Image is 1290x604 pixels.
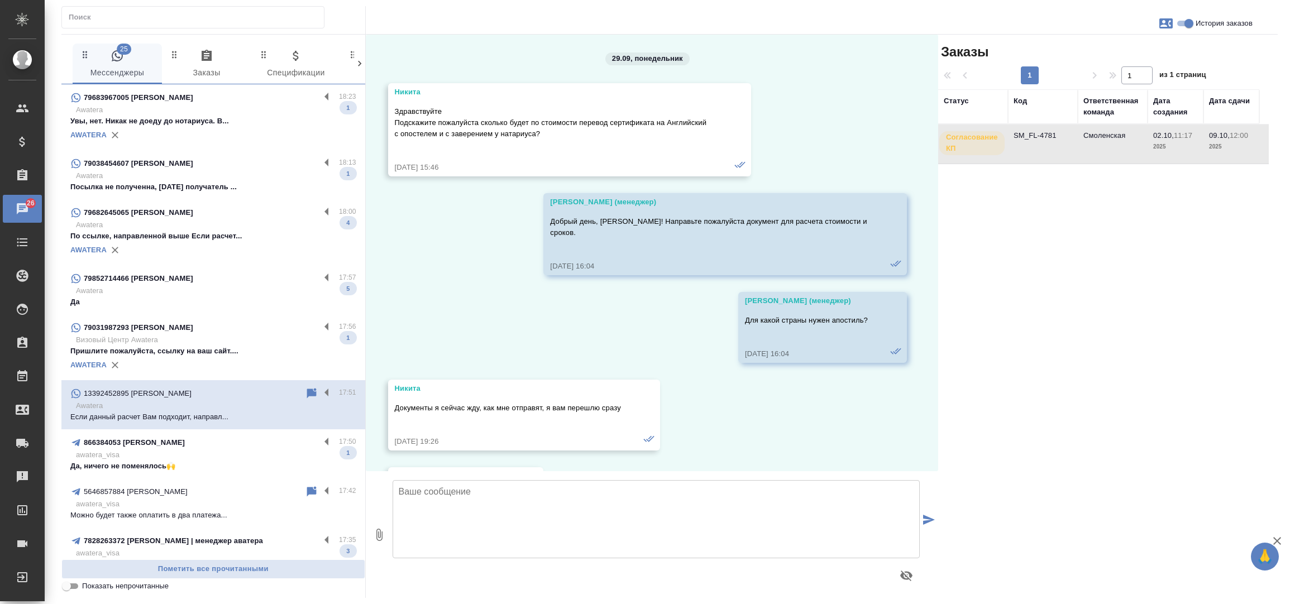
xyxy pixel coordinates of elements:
p: Пришлите пожалуйста, ссылку на ваш сайт.... [70,346,356,357]
p: Для какой страны нужен апостиль? [745,315,868,326]
p: 12:00 [1230,131,1248,140]
span: 26 [20,198,41,209]
p: Если данный расчет Вам подходит, направл... [70,411,356,423]
div: Ответственная команда [1083,95,1142,118]
span: Клиенты [347,49,423,80]
a: 26 [3,195,42,223]
svg: Зажми и перетащи, чтобы поменять порядок вкладок [169,49,180,60]
span: 1 [340,332,356,343]
p: 17:56 [339,321,356,332]
p: давай [70,559,356,570]
a: AWATERA [70,361,107,369]
p: 79682645065 [PERSON_NAME] [84,207,193,218]
div: [DATE] 16:04 [550,261,868,272]
svg: Зажми и перетащи, чтобы поменять порядок вкладок [80,49,90,60]
input: Поиск [69,9,324,25]
p: 13392452895 [PERSON_NAME] [84,388,192,399]
p: 79031987293 [PERSON_NAME] [84,322,193,333]
p: awatera_visa [76,548,356,559]
p: Здравствуйте Подскажите пожалуйста сколько будет по стоимости перевод сертификата на Английский с... [395,106,713,140]
p: 5646857884 [PERSON_NAME] [84,486,188,497]
p: 79038454607 [PERSON_NAME] [84,158,193,169]
p: Визовый Центр Awatera [76,334,356,346]
button: Пометить все прочитанными [61,559,365,579]
p: 02.10, [1153,131,1174,140]
span: 1 [340,447,356,458]
p: 17:35 [339,534,356,545]
div: 7828263372 [PERSON_NAME] | менеджер аватера17:35awatera_visaдавай3 [61,528,365,577]
p: 17:42 [339,485,356,496]
div: Код [1014,95,1027,107]
p: Awatera [76,104,356,116]
p: Согласование КП [946,132,998,154]
button: 🙏 [1251,543,1279,571]
span: Заказы [938,43,988,61]
span: 🙏 [1255,545,1274,568]
div: Пометить непрочитанным [305,485,318,498]
div: 79683967005 [PERSON_NAME]18:23AwateraУвы, нет. Никак не доеду до нотариуса. В...1AWATERA [61,84,365,150]
span: 5 [340,283,356,294]
div: Пометить непрочитанным [305,387,318,400]
span: 25 [117,44,131,55]
button: Заявки [1153,10,1179,37]
p: 18:00 [339,206,356,217]
p: 2025 [1209,141,1254,152]
div: 79682645065 [PERSON_NAME]18:00AwateraПо ссылке, направленной выше Если расчет...4AWATERA [61,199,365,265]
div: [PERSON_NAME] (менеджер) [550,196,868,208]
button: Предпросмотр [893,562,920,589]
p: awatera_visa [76,498,356,510]
div: Дата сдачи [1209,95,1250,107]
div: [PERSON_NAME] (менеджер) [745,295,868,306]
span: 1 [340,102,356,113]
button: Удалить привязку [107,127,123,143]
span: Показать непрочитанные [82,581,169,592]
p: По ссылке, направленной выше Если расчет... [70,231,356,242]
svg: Зажми и перетащи, чтобы поменять порядок вкладок [259,49,269,60]
div: 79031987293 [PERSON_NAME]17:56Визовый Центр AwateraПришлите пожалуйста, ссылку на ваш сайт....1AW... [61,314,365,380]
div: Никита [395,383,621,394]
a: AWATERA [70,246,107,254]
div: Статус [944,95,969,107]
div: 79038454607 [PERSON_NAME]18:13AwateraПосылка не полученна, [DATE] получатель ...1 [61,150,365,199]
span: 1 [340,168,356,179]
p: 09.10, [1209,131,1230,140]
p: 2025 [1153,141,1198,152]
span: Мессенджеры [79,49,155,80]
p: Увы, нет. Никак не доеду до нотариуса. В... [70,116,356,127]
button: Удалить привязку [107,357,123,373]
p: Можно будет также оплатить в два платежа... [70,510,356,521]
p: 866384053 [PERSON_NAME] [84,437,185,448]
p: awatera_visa [76,449,356,461]
div: 79852714466 [PERSON_NAME]17:57AwateraДа5 [61,265,365,314]
p: 11:17 [1174,131,1192,140]
span: Спецификации [258,49,334,80]
span: 4 [340,217,356,228]
span: 3 [340,545,356,557]
div: Никита [395,471,505,482]
p: Awatera [76,400,356,411]
p: Awatera [76,285,356,296]
p: 7828263372 [PERSON_NAME] | менеджер аватера [84,535,263,547]
p: Awatera [76,170,356,181]
p: 17:57 [339,272,356,283]
div: [DATE] 19:26 [395,436,621,447]
div: [DATE] 15:46 [395,162,713,173]
p: 18:23 [339,91,356,102]
svg: Зажми и перетащи, чтобы поменять порядок вкладок [348,49,359,60]
td: Смоленская [1078,124,1148,164]
p: Добрый день, [PERSON_NAME]! Направьте пожалуйста документ для расчета стоимости и сроков. [550,216,868,238]
div: Дата создания [1153,95,1198,118]
p: Да, ничего не поменялось🙌 [70,461,356,472]
p: 79683967005 [PERSON_NAME] [84,92,193,103]
p: 17:51 [339,387,356,398]
td: SM_FL-4781 [1008,124,1078,164]
p: Да [70,296,356,308]
div: 5646857884 [PERSON_NAME]17:42awatera_visaМожно будет также оплатить в два платежа... [61,478,365,528]
div: 13392452895 [PERSON_NAME]17:51AwateraЕсли данный расчет Вам подходит, направл... [61,380,365,429]
span: История заказов [1196,18,1253,29]
div: 866384053 [PERSON_NAME]17:50awatera_visaДа, ничего не поменялось🙌1 [61,429,365,478]
p: 17:50 [339,436,356,447]
p: Awatera [76,219,356,231]
p: 79852714466 [PERSON_NAME] [84,273,193,284]
span: Заказы [169,49,245,80]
